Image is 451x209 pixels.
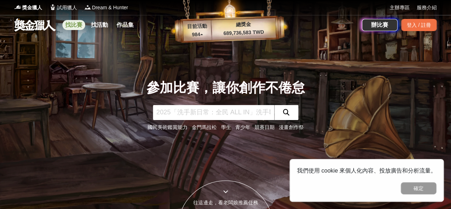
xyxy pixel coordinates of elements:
[221,124,231,130] a: 學生
[183,30,212,39] p: 984 ▴
[211,20,276,29] p: 總獎金
[14,4,42,11] a: Logo獎金獵人
[49,4,77,11] a: Logo試用獵人
[14,4,21,11] img: Logo
[22,4,42,11] span: 獎金獵人
[114,20,137,30] a: 作品集
[84,4,91,11] img: Logo
[362,19,398,31] a: 辦比賽
[211,28,276,38] p: 689,736,583 TWD
[183,22,211,31] p: 目前活動
[178,199,273,206] div: 往這邊走，看老闆娘推薦任務
[390,4,410,11] a: 主辦專區
[401,182,436,194] button: 確定
[92,4,128,11] span: Dream & Hunter
[88,20,111,30] a: 找活動
[153,105,274,120] input: 2025「洗手新日常：全民 ALL IN」洗手歌全台徵選
[148,124,188,130] a: 國民美術鑑賞能力
[147,78,305,98] div: 參加比賽，讓你創作不倦怠
[57,4,77,11] span: 試用獵人
[49,4,56,11] img: Logo
[255,124,275,130] a: 競賽日期
[84,4,128,11] a: LogoDream & Hunter
[62,20,85,30] a: 找比賽
[279,124,304,130] a: 漫畫創作祭
[417,4,437,11] a: 服務介紹
[297,168,436,174] span: 我們使用 cookie 來個人化內容、投放廣告和分析流量。
[192,124,217,130] a: 金門馬拉松
[401,19,437,31] div: 登入 / 註冊
[235,124,250,130] a: 青少年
